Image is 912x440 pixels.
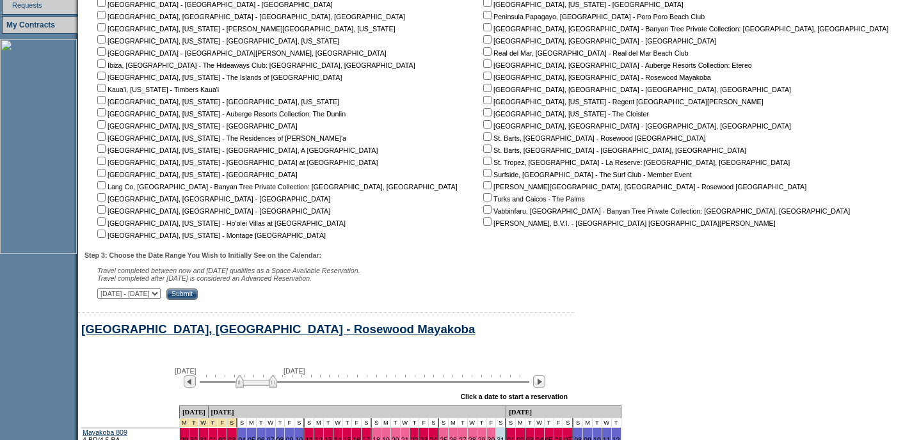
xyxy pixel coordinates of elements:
td: W [266,418,276,428]
nobr: Turks and Caicos - The Palms [481,195,585,203]
td: W [333,418,343,428]
nobr: [GEOGRAPHIC_DATA], [US_STATE] - The Residences of [PERSON_NAME]'a [95,134,346,142]
td: T [477,418,487,428]
td: T [458,418,468,428]
nobr: [GEOGRAPHIC_DATA], [GEOGRAPHIC_DATA] - [GEOGRAPHIC_DATA] [95,207,330,215]
a: [GEOGRAPHIC_DATA], [GEOGRAPHIC_DATA] - Rosewood Mayakoba [81,322,475,336]
nobr: [GEOGRAPHIC_DATA], [GEOGRAPHIC_DATA] - [GEOGRAPHIC_DATA], [GEOGRAPHIC_DATA] [95,13,405,20]
nobr: [GEOGRAPHIC_DATA], [US_STATE] - [PERSON_NAME][GEOGRAPHIC_DATA], [US_STATE] [95,25,396,33]
td: M [583,418,593,428]
td: F [419,418,429,428]
td: T [343,418,353,428]
img: Previous [184,375,196,388]
nobr: St. Barts, [GEOGRAPHIC_DATA] - Rosewood [GEOGRAPHIC_DATA] [481,134,705,142]
a: Mayakoba 809 [83,428,127,436]
td: W [535,418,545,428]
td: New Year's [209,418,218,428]
td: S [305,418,314,428]
nobr: Surfside, [GEOGRAPHIC_DATA] - The Surf Club - Member Event [481,171,692,178]
nobr: [GEOGRAPHIC_DATA] - [GEOGRAPHIC_DATA] - [GEOGRAPHIC_DATA] [95,1,333,8]
nobr: [GEOGRAPHIC_DATA], [US_STATE] - [GEOGRAPHIC_DATA] [481,1,684,8]
td: [DATE] [506,405,621,418]
td: S [439,418,449,428]
td: S [496,418,506,428]
nobr: [GEOGRAPHIC_DATA], [GEOGRAPHIC_DATA] - Banyan Tree Private Collection: [GEOGRAPHIC_DATA], [GEOGRA... [481,25,888,33]
td: New Year's [199,418,209,428]
td: New Year's [218,418,227,428]
nobr: [GEOGRAPHIC_DATA], [US_STATE] - The Islands of [GEOGRAPHIC_DATA] [95,74,342,81]
td: W [602,418,612,428]
td: T [257,418,266,428]
nobr: Peninsula Papagayo, [GEOGRAPHIC_DATA] - Poro Poro Beach Club [481,13,705,20]
img: Next [533,375,545,388]
nobr: [GEOGRAPHIC_DATA], [US_STATE] - The Cloister [481,110,649,118]
td: T [612,418,621,428]
nobr: Vabbinfaru, [GEOGRAPHIC_DATA] - Banyan Tree Private Collection: [GEOGRAPHIC_DATA], [GEOGRAPHIC_DATA] [481,207,850,215]
nobr: [GEOGRAPHIC_DATA], [US_STATE] - [GEOGRAPHIC_DATA] at [GEOGRAPHIC_DATA] [95,159,378,166]
td: New Year's [227,418,237,428]
td: M [381,418,391,428]
nobr: [GEOGRAPHIC_DATA], [US_STATE] - Auberge Resorts Collection: The Dunlin [95,110,346,118]
nobr: [GEOGRAPHIC_DATA], [US_STATE] - [GEOGRAPHIC_DATA], A [GEOGRAPHIC_DATA] [95,146,378,154]
nobr: [PERSON_NAME], B.V.I. - [GEOGRAPHIC_DATA] [GEOGRAPHIC_DATA][PERSON_NAME] [481,219,776,227]
nobr: [GEOGRAPHIC_DATA], [US_STATE] - Ho'olei Villas at [GEOGRAPHIC_DATA] [95,219,346,227]
nobr: [GEOGRAPHIC_DATA], [US_STATE] - [GEOGRAPHIC_DATA], [US_STATE] [95,37,339,45]
nobr: [GEOGRAPHIC_DATA], [GEOGRAPHIC_DATA] - [GEOGRAPHIC_DATA] [95,195,330,203]
nobr: Real del Mar, [GEOGRAPHIC_DATA] - Real del Mar Beach Club [481,49,689,57]
td: M [516,418,525,428]
td: M [247,418,257,428]
nobr: St. Barts, [GEOGRAPHIC_DATA] - [GEOGRAPHIC_DATA], [GEOGRAPHIC_DATA] [481,146,746,154]
nobr: [GEOGRAPHIC_DATA] - [GEOGRAPHIC_DATA][PERSON_NAME], [GEOGRAPHIC_DATA] [95,49,387,57]
nobr: Kaua'i, [US_STATE] - Timbers Kaua'i [95,86,219,93]
td: S [573,418,583,428]
div: Click a date to start a reservation [460,393,568,400]
td: F [285,418,294,428]
span: [DATE] [175,367,196,375]
a: My Contracts [6,20,55,29]
td: F [554,418,564,428]
td: S [506,418,516,428]
nobr: Ibiza, [GEOGRAPHIC_DATA] - The Hideaways Club: [GEOGRAPHIC_DATA], [GEOGRAPHIC_DATA] [95,61,415,69]
td: T [324,418,333,428]
td: [DATE] [180,405,209,418]
nobr: [GEOGRAPHIC_DATA], [GEOGRAPHIC_DATA] - [GEOGRAPHIC_DATA], [GEOGRAPHIC_DATA] [481,122,791,130]
nobr: [GEOGRAPHIC_DATA], [US_STATE] - Regent [GEOGRAPHIC_DATA][PERSON_NAME] [481,98,764,106]
td: T [276,418,285,428]
td: T [410,418,420,428]
nobr: St. Tropez, [GEOGRAPHIC_DATA] - La Reserve: [GEOGRAPHIC_DATA], [GEOGRAPHIC_DATA] [481,159,790,166]
td: New Year's [180,418,189,428]
nobr: [PERSON_NAME][GEOGRAPHIC_DATA], [GEOGRAPHIC_DATA] - Rosewood [GEOGRAPHIC_DATA] [481,183,806,191]
td: S [429,418,439,428]
nobr: [GEOGRAPHIC_DATA], [GEOGRAPHIC_DATA] - [GEOGRAPHIC_DATA] [481,37,716,45]
b: Step 3: Choose the Date Range You Wish to Initially See on the Calendar: [84,251,321,259]
nobr: [GEOGRAPHIC_DATA], [GEOGRAPHIC_DATA] - Rosewood Mayakoba [481,74,711,81]
td: M [314,418,324,428]
td: [DATE] [209,405,507,418]
span: [DATE] [284,367,305,375]
nobr: [GEOGRAPHIC_DATA], [US_STATE] - [GEOGRAPHIC_DATA], [US_STATE] [95,98,339,106]
td: W [468,418,477,428]
td: T [525,418,535,428]
td: W [401,418,410,428]
td: F [487,418,497,428]
td: S [563,418,573,428]
td: M [449,418,458,428]
td: T [545,418,554,428]
td: F [352,418,362,428]
input: Submit [166,288,198,300]
td: S [237,418,247,428]
td: S [362,418,372,428]
td: T [593,418,602,428]
nobr: [GEOGRAPHIC_DATA], [GEOGRAPHIC_DATA] - Auberge Resorts Collection: Etereo [481,61,752,69]
td: T [391,418,401,428]
nobr: [GEOGRAPHIC_DATA], [US_STATE] - Montage [GEOGRAPHIC_DATA] [95,232,326,239]
nobr: [GEOGRAPHIC_DATA], [GEOGRAPHIC_DATA] - [GEOGRAPHIC_DATA], [GEOGRAPHIC_DATA] [481,86,791,93]
nobr: [GEOGRAPHIC_DATA], [US_STATE] - [GEOGRAPHIC_DATA] [95,122,298,130]
td: S [294,418,305,428]
nobr: [GEOGRAPHIC_DATA], [US_STATE] - [GEOGRAPHIC_DATA] [95,171,298,178]
nobr: Lang Co, [GEOGRAPHIC_DATA] - Banyan Tree Private Collection: [GEOGRAPHIC_DATA], [GEOGRAPHIC_DATA] [95,183,458,191]
nobr: Travel completed after [DATE] is considered an Advanced Reservation. [97,274,312,282]
td: New Year's [189,418,199,428]
td: S [372,418,381,428]
span: Travel completed between now and [DATE] qualifies as a Space Available Reservation. [97,267,360,274]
